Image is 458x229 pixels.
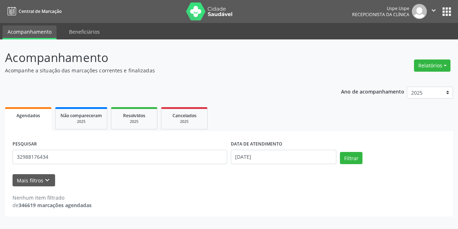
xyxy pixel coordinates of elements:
[16,113,40,119] span: Agendados
[19,202,92,209] strong: 346619 marcações agendadas
[427,4,440,19] button: 
[172,113,196,119] span: Cancelados
[414,59,450,72] button: Relatórios
[64,25,105,38] a: Beneficiários
[43,176,51,184] i: keyboard_arrow_down
[3,25,57,39] a: Acompanhamento
[231,150,336,164] input: Selecione um intervalo
[13,150,227,164] input: Nome, código do beneficiário ou CPF
[5,49,318,67] p: Acompanhamento
[231,139,282,150] label: DATA DE ATENDIMENTO
[60,119,102,124] div: 2025
[341,87,404,96] p: Ano de acompanhamento
[13,201,92,209] div: de
[60,113,102,119] span: Não compareceram
[123,113,145,119] span: Resolvidos
[13,174,55,187] button: Mais filtroskeyboard_arrow_down
[352,11,409,18] span: Recepcionista da clínica
[13,194,92,201] div: Nenhum item filtrado
[340,152,362,164] button: Filtrar
[440,5,453,18] button: apps
[166,119,202,124] div: 2025
[5,5,62,17] a: Central de Marcação
[13,139,37,150] label: PESQUISAR
[5,67,318,74] p: Acompanhe a situação das marcações correntes e finalizadas
[352,5,409,11] div: Uspe Uspe
[116,119,152,124] div: 2025
[430,6,438,14] i: 
[19,8,62,14] span: Central de Marcação
[412,4,427,19] img: img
